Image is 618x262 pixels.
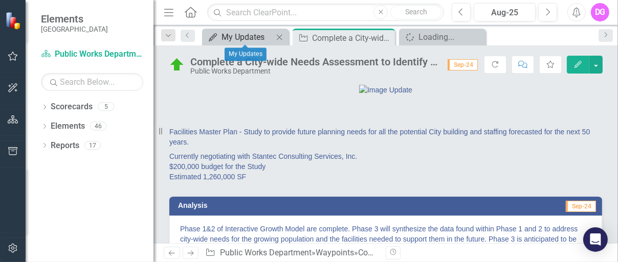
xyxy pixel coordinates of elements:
a: My Updates [205,31,273,43]
span: Sep-24 [566,201,596,212]
img: Image Update [359,85,412,95]
div: 17 [84,141,101,150]
a: Public Works Department [41,49,143,60]
div: My Updates [225,48,267,61]
input: Search ClearPoint... [207,4,444,21]
span: Sep-24 [448,59,478,70]
a: Scorecards [51,101,93,113]
input: Search Below... [41,73,143,91]
span: Elements [41,13,108,25]
div: » » [205,247,378,259]
p: Currently negotiating with Stantec Consulting Services, Inc. $200,000 budget for the Study Estima... [169,149,602,182]
div: Aug-25 [477,7,532,19]
div: Open Intercom Messenger [583,227,608,252]
img: On Schedule or Complete [169,57,185,73]
button: DG [591,3,609,21]
h3: Analysis [178,202,382,209]
div: Complete a City-wide Needs Assessment to Identify and Respond to the Needs of the City's Growing ... [190,56,437,67]
div: 5 [98,103,114,111]
button: Aug-25 [474,3,536,21]
div: My Updates [222,31,273,43]
img: ClearPoint Strategy [5,12,23,30]
small: [GEOGRAPHIC_DATA] [41,25,108,33]
p: Phase 1&2 of Interactive Growth Model are complete. Phase 3 will synthesize the data found within... [180,224,591,254]
a: Public Works Department [220,248,312,257]
span: Search [405,8,427,16]
p: Facilities Master Plan - Study to provide future planning needs for all the potential City buildi... [169,127,602,149]
button: Search [390,5,442,19]
div: Loading... [418,31,483,43]
a: Reports [51,140,79,152]
a: Elements [51,121,85,132]
div: Complete a City-wide Needs Assessment to Identify and Respond to the Needs of the City's Growing ... [312,32,392,44]
div: 46 [90,122,106,131]
div: Public Works Department [190,67,437,75]
a: Waypoints [316,248,354,257]
a: Loading... [402,31,483,43]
